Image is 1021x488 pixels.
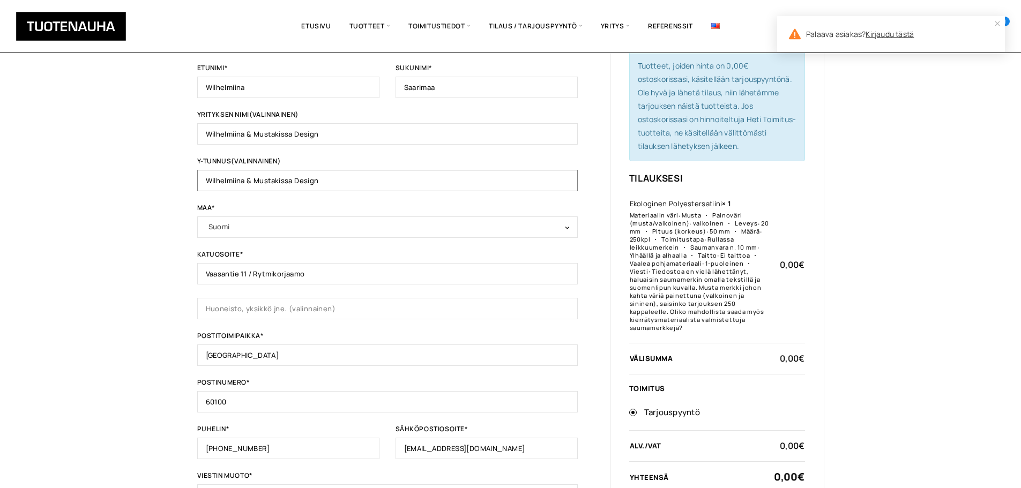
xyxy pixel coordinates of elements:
input: Huoneisto, yksikkö jne. (valinnainen) [197,298,578,319]
span: 1 [1000,17,1010,26]
dt: Vaalea pohjamateriaali: [630,251,762,267]
img: English [711,23,720,29]
p: Tiedostoa en vielä lähettänyt, haluaisin saumamerkin omalla tekstillä ja suomenlipun kuvalla. Mus... [630,267,764,332]
p: 1-puoleinen [705,259,744,267]
div: Toimitus [629,385,805,392]
th: Yhteensä [629,472,773,482]
span: Tilaus / Tarjouspyyntö [480,8,592,44]
span: (valinnainen) [231,156,280,166]
span: Yritys [592,8,639,44]
a: Referenssit [639,8,702,44]
bdi: 0,00 [780,440,804,452]
label: Katuosoite [197,251,578,263]
dt: Leveys: [725,219,759,227]
span: Tuotteet, joiden hinta on 0,00€ ostoskorissasi, käsitellään tarjouspyyntönä. Ole hyvä ja lähetä t... [638,61,796,151]
span: Toimitustiedot [399,8,480,44]
dt: Määrä: [732,227,762,235]
th: Välisumma [629,354,773,363]
p: valkoinen [693,219,724,227]
p: 50 mm [710,227,730,235]
p: Ei taittoa [720,251,750,259]
bdi: 0,00 [780,352,804,364]
p: Musta [682,211,701,219]
span: Tuotteet [340,8,399,44]
dt: Painoväri (musta/valkoinen): [630,211,742,227]
dt: Taitto: [688,251,719,259]
input: Kadunnimi ja talon numero [197,263,578,284]
div: Palaava asiakas? [777,16,1005,52]
label: Maa [197,205,578,216]
label: Sukunimi [396,65,578,77]
a: Etusivu [292,8,340,44]
img: Tuotenauha Oy [16,12,126,41]
div: Tilauksesi [629,172,805,184]
p: Ylhäällä ja alhaalla [630,251,687,259]
dt: Pituus (korkeus): [643,227,709,235]
label: Postitoimipaikka [197,333,578,344]
label: Postinumero [197,379,578,391]
label: Puhelin [197,426,379,438]
p: 250kpl [630,235,651,243]
span: Suomi [208,219,567,234]
bdi: 0,00 [774,470,804,484]
label: Y-tunnus [197,158,578,170]
span: € [799,440,804,452]
span: € [798,470,804,484]
label: Etunimi [197,65,379,77]
a: Kirjaudu tästä [866,29,914,39]
a: Cart [995,21,1005,34]
span: Maa [197,216,578,238]
p: 20 mm [630,219,769,235]
p: Rullassa leikkuumerkein [630,235,734,251]
dt: Toimitustapa: [652,235,706,243]
label: Viestin muoto [197,472,578,484]
dt: Saumanvara n. 10 mm: [681,243,759,251]
dt: Viesti: [630,259,755,275]
label: Sähköpostiosoite [396,426,578,438]
strong: × 1 [722,199,731,208]
span: € [799,352,804,364]
dt: Materiaalin väri: [630,211,681,219]
span: € [799,259,804,271]
label: Tarjouspyyntö [644,406,805,420]
label: Yrityksen nimi [197,111,578,123]
th: alv./VAT [629,441,773,451]
bdi: 0,00 [780,259,804,271]
span: (valinnainen) [249,110,299,119]
td: Ekologinen polyestersatiin­i [629,198,773,332]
